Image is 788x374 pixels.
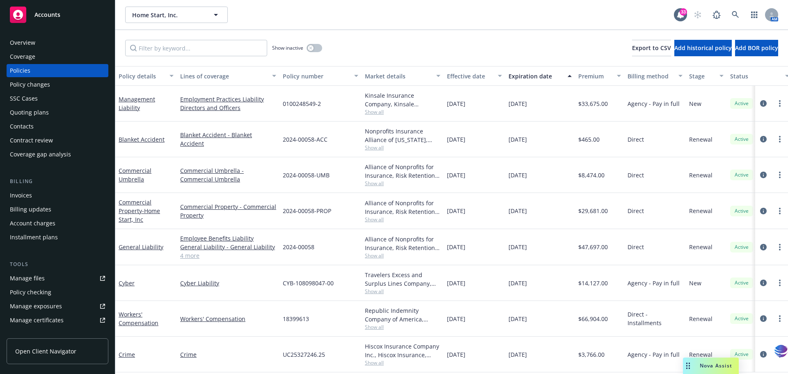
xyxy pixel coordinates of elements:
[775,314,785,324] a: more
[628,279,680,287] span: Agency - Pay in full
[119,95,155,112] a: Management Liability
[578,135,600,144] span: $465.00
[365,235,440,252] div: Alliance of Nonprofits for Insurance, Risk Retention Group, Inc., Nonprofits Insurance Alliance o...
[733,351,750,358] span: Active
[775,206,785,216] a: more
[365,288,440,295] span: Show all
[775,170,785,180] a: more
[10,314,64,327] div: Manage certificates
[447,279,465,287] span: [DATE]
[283,279,334,287] span: CYB-108098047-00
[758,349,768,359] a: circleInformation
[7,260,108,268] div: Tools
[283,99,321,108] span: 0100248549-2
[283,350,325,359] span: UC25327246.25
[447,207,465,215] span: [DATE]
[10,50,35,63] div: Coverage
[7,300,108,313] a: Manage exposures
[509,279,527,287] span: [DATE]
[7,217,108,230] a: Account charges
[689,135,712,144] span: Renewal
[177,66,279,86] button: Lines of coverage
[683,358,693,374] div: Drag to move
[180,350,276,359] a: Crime
[730,72,780,80] div: Status
[628,171,644,179] span: Direct
[689,207,712,215] span: Renewal
[10,189,32,202] div: Invoices
[7,134,108,147] a: Contract review
[365,108,440,115] span: Show all
[7,106,108,119] a: Quoting plans
[7,286,108,299] a: Policy checking
[125,7,228,23] button: Home Start, Inc.
[283,314,309,323] span: 18399613
[733,315,750,322] span: Active
[283,243,314,251] span: 2024-00058
[365,359,440,366] span: Show all
[775,278,785,288] a: more
[447,243,465,251] span: [DATE]
[10,217,55,230] div: Account charges
[735,44,778,52] span: Add BOR policy
[119,72,165,80] div: Policy details
[180,103,276,112] a: Directors and Officers
[119,243,163,251] a: General Liability
[735,40,778,56] button: Add BOR policy
[365,180,440,187] span: Show all
[365,324,440,330] span: Show all
[365,199,440,216] div: Alliance of Nonprofits for Insurance, Risk Retention Group, Inc., Nonprofits Insurance Alliance o...
[758,170,768,180] a: circleInformation
[365,72,431,80] div: Market details
[774,343,788,358] img: svg+xml;base64,PHN2ZyB3aWR0aD0iMzQiIGhlaWdodD0iMzQiIHZpZXdCb3g9IjAgMCAzNCAzNCIgZmlsbD0ibm9uZSIgeG...
[10,120,34,133] div: Contacts
[7,50,108,63] a: Coverage
[10,106,49,119] div: Quoting plans
[279,66,362,86] button: Policy number
[10,300,62,313] div: Manage exposures
[624,66,686,86] button: Billing method
[578,350,605,359] span: $3,766.00
[628,99,680,108] span: Agency - Pay in full
[180,314,276,323] a: Workers' Compensation
[125,40,267,56] input: Filter by keyword...
[365,252,440,259] span: Show all
[10,78,50,91] div: Policy changes
[575,66,624,86] button: Premium
[7,3,108,26] a: Accounts
[509,171,527,179] span: [DATE]
[365,342,440,359] div: Hiscox Insurance Company Inc., Hiscox Insurance, Gateway Specialty Insurance
[775,242,785,252] a: more
[447,314,465,323] span: [DATE]
[7,177,108,186] div: Billing
[509,314,527,323] span: [DATE]
[689,350,712,359] span: Renewal
[283,135,328,144] span: 2024-00058-ACC
[758,278,768,288] a: circleInformation
[758,206,768,216] a: circleInformation
[283,207,331,215] span: 2024-00058-PROP
[628,310,683,327] span: Direct - Installments
[447,135,465,144] span: [DATE]
[578,207,608,215] span: $29,681.00
[7,189,108,202] a: Invoices
[578,72,612,80] div: Premium
[10,134,53,147] div: Contract review
[119,135,165,143] a: Blanket Accident
[733,243,750,251] span: Active
[283,72,349,80] div: Policy number
[365,91,440,108] div: Kinsale Insurance Company, Kinsale Insurance, Gateway Specialty Insurance
[180,279,276,287] a: Cyber Liability
[733,135,750,143] span: Active
[7,120,108,133] a: Contacts
[628,350,680,359] span: Agency - Pay in full
[578,243,608,251] span: $47,697.00
[7,203,108,216] a: Billing updates
[10,231,58,244] div: Installment plans
[578,314,608,323] span: $66,904.00
[689,99,701,108] span: New
[7,328,108,341] a: Manage claims
[733,279,750,287] span: Active
[10,64,30,77] div: Policies
[362,66,444,86] button: Market details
